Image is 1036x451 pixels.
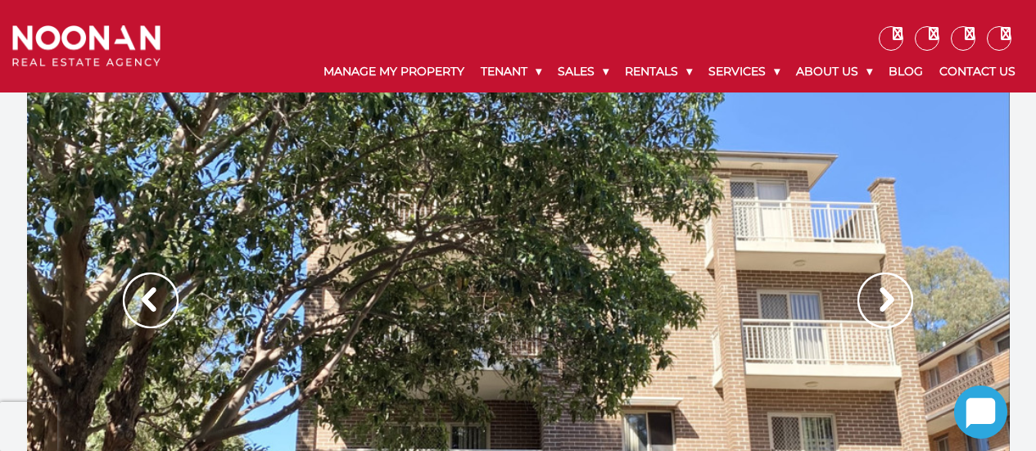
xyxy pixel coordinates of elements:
[880,51,931,92] a: Blog
[473,51,550,92] a: Tenant
[550,51,617,92] a: Sales
[788,51,880,92] a: About Us
[123,273,179,328] img: Arrow slider
[12,25,161,66] img: Noonan Real Estate Agency
[857,273,913,328] img: Arrow slider
[315,51,473,92] a: Manage My Property
[700,51,788,92] a: Services
[617,51,700,92] a: Rentals
[931,51,1024,92] a: Contact Us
